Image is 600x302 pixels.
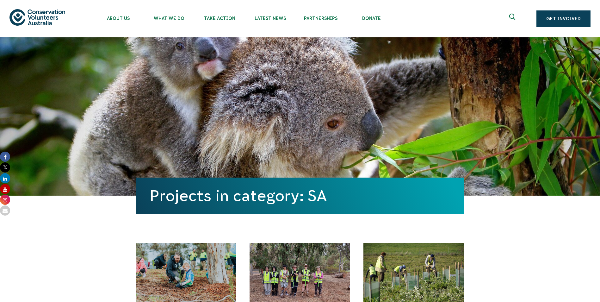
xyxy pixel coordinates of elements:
a: Get Involved [536,10,591,27]
span: About Us [93,16,144,21]
h1: Projects in category: SA [150,187,450,204]
span: Take Action [194,16,245,21]
button: Expand search box Close search box [505,11,521,26]
img: logo.svg [9,9,65,25]
span: What We Do [144,16,194,21]
span: Donate [346,16,397,21]
span: Expand search box [509,14,517,24]
span: Partnerships [295,16,346,21]
span: Latest News [245,16,295,21]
